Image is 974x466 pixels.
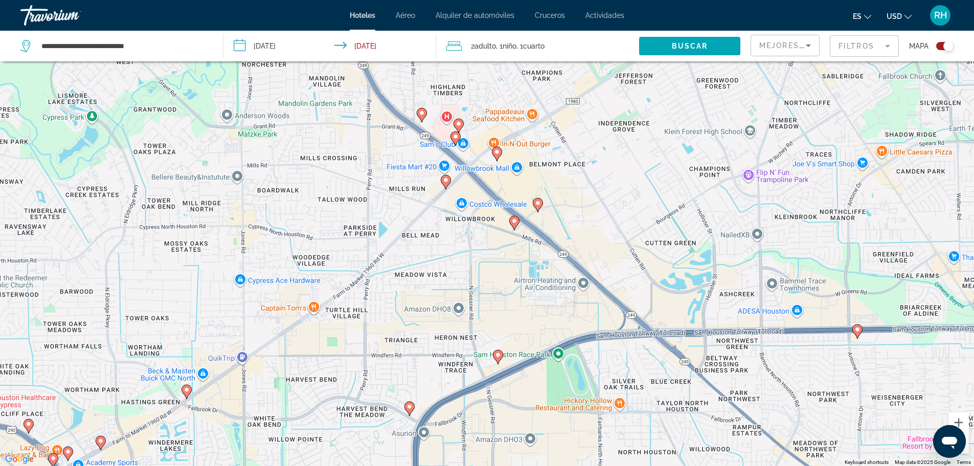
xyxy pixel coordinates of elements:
[436,31,639,61] button: Travelers: 2 adults, 1 child
[639,37,740,55] button: Buscar
[933,425,966,458] iframe: Button to launch messaging window
[3,453,36,466] img: Google
[927,5,954,26] button: User Menu
[672,42,708,50] span: Buscar
[759,39,811,52] mat-select: Sort by
[516,39,545,53] span: , 1
[895,459,950,465] span: Map data ©2025 Google
[887,9,912,24] button: Change currency
[853,12,862,20] span: es
[887,12,902,20] span: USD
[948,412,969,433] button: Zoom in
[20,2,123,29] a: Travorium
[471,39,496,53] span: 2
[535,11,565,19] a: Cruceros
[830,35,899,57] button: Filter
[909,39,928,53] span: Mapa
[474,42,496,50] span: Adulto
[496,39,516,53] span: , 1
[853,9,871,24] button: Change language
[934,10,947,20] span: RH
[350,11,375,19] a: Hoteles
[396,11,415,19] a: Aéreo
[957,459,971,465] a: Terms (opens in new tab)
[523,42,545,50] span: Cuarto
[845,459,889,466] button: Keyboard shortcuts
[585,11,624,19] a: Actividades
[436,11,514,19] a: Alquiler de automóviles
[928,41,954,51] button: Toggle map
[759,41,862,50] span: Mejores descuentos
[503,42,516,50] span: Niño
[223,31,437,61] button: Check-in date: Oct 17, 2025 Check-out date: Oct 20, 2025
[3,453,36,466] a: Open this area in Google Maps (opens a new window)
